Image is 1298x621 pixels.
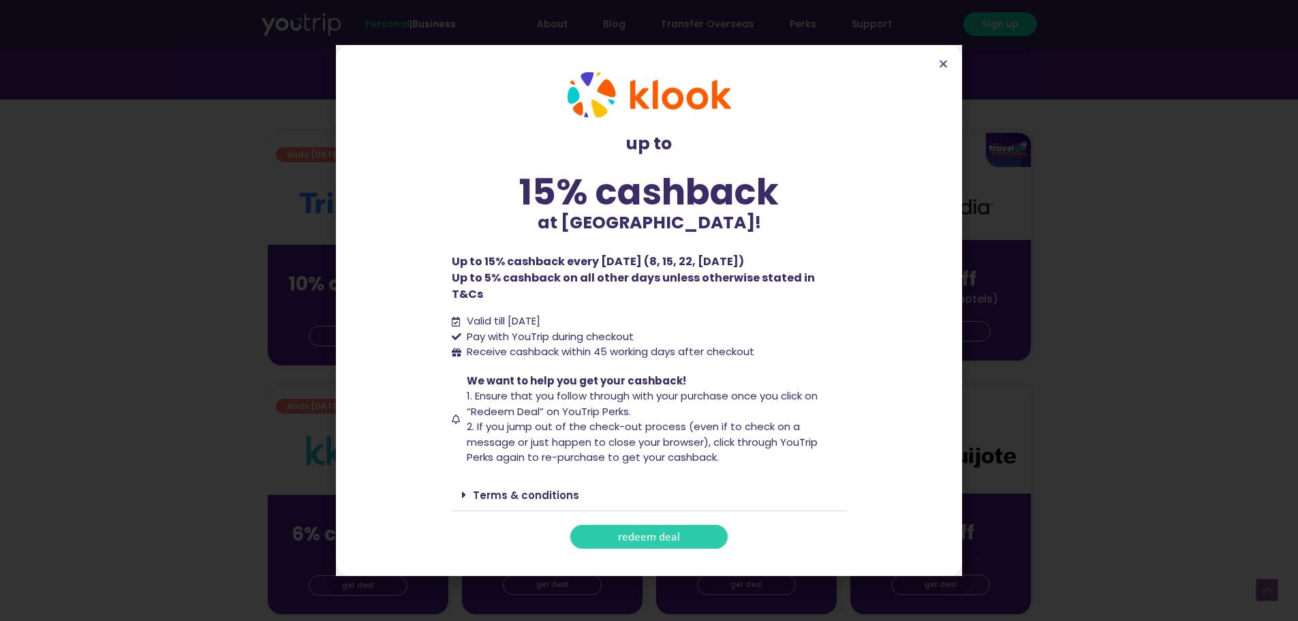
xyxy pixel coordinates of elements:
[467,389,818,419] span: 1. Ensure that you follow through with your purchase once you click on “Redeem Deal” on YouTrip P...
[618,532,680,542] span: redeem deal
[463,314,540,329] span: Valid till [DATE]
[452,479,847,511] div: Terms & conditions
[463,329,634,345] span: Pay with YouTrip during checkout
[463,344,754,360] span: Receive cashback within 45 working days after checkout
[452,131,847,157] p: up to
[467,419,818,464] span: 2. If you jump out of the check-out process (even if to check on a message or just happen to clos...
[452,254,847,303] p: Up to 15% cashback every [DATE] (8, 15, 22, [DATE]) Up to 5% cashback on all other days unless ot...
[570,525,728,549] a: redeem deal
[452,174,847,210] div: 15% cashback
[473,488,579,502] a: Terms & conditions
[452,210,847,236] p: at [GEOGRAPHIC_DATA]!
[467,374,686,388] span: We want to help you get your cashback!
[938,59,948,69] a: Close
